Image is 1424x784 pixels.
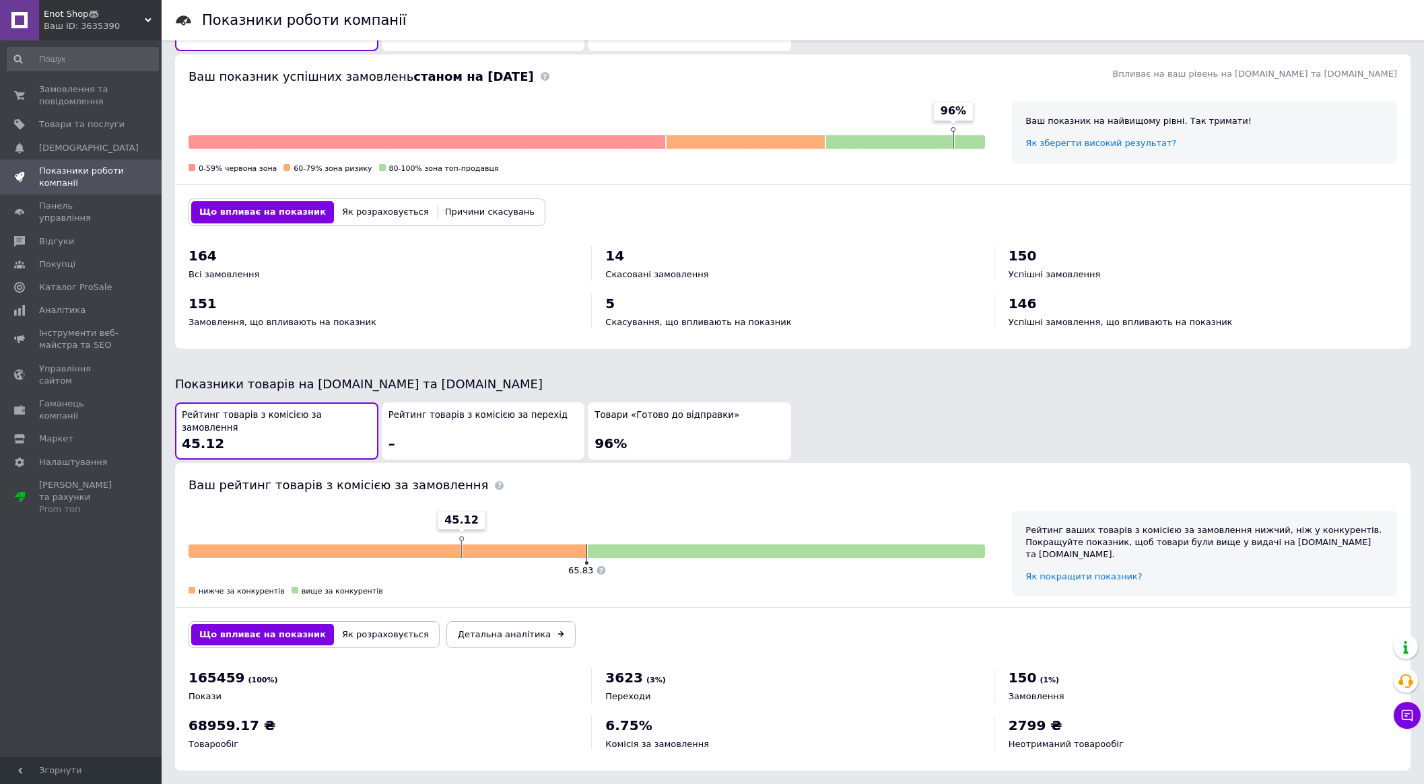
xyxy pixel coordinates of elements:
[39,456,108,468] span: Налаштування
[1009,269,1101,279] span: Успішні замовлення
[39,327,125,351] span: Інструменти веб-майстра та SEO
[1009,317,1233,327] span: Успішні замовлення, що впливають на показник
[189,269,259,279] span: Всі замовлення
[605,691,650,701] span: Переходи
[39,236,74,248] span: Відгуки
[595,409,739,422] span: Товари «Готово до відправки»
[446,621,576,648] a: Детальна аналітика
[248,676,278,684] span: (100%)
[44,8,145,20] span: Enot Shop🦝
[1009,691,1064,701] span: Замовлення
[189,295,217,312] span: 151
[199,587,285,596] span: нижче за конкурентів
[605,717,652,734] span: 6.75%
[191,201,334,223] button: Що впливає на показник
[294,164,372,173] span: 60-79% зона ризику
[199,164,277,173] span: 0-59% червона зона
[39,258,75,271] span: Покупці
[588,402,791,460] button: Товари «Готово до відправки»96%
[605,269,708,279] span: Скасовані замовлення
[39,503,125,515] div: Prom топ
[39,165,125,189] span: Показники роботи компанії
[189,739,238,749] span: Товарообіг
[388,409,568,422] span: Рейтинг товарів з комісією за перехід
[389,164,499,173] span: 80-100% зона топ-продавця
[334,624,437,645] button: Як розраховується
[189,69,534,83] span: Ваш показник успішних замовлень
[437,201,543,223] button: Причини скасувань
[191,624,334,645] button: Що впливає на показник
[568,565,593,575] span: 65.83
[388,27,421,43] span: 98%
[1009,717,1062,734] span: 2799 ₴
[7,47,159,71] input: Пошук
[189,670,245,686] span: 165459
[39,304,86,316] span: Аналітика
[1025,115,1384,127] div: Ваш показник на найвищому рівні. Так тримати!
[39,398,125,422] span: Гаманець компанії
[39,281,112,293] span: Каталог ProSale
[39,479,125,516] span: [PERSON_NAME] та рахунки
[605,317,791,327] span: Скасування, що впливають на показник
[595,435,627,452] span: 96%
[605,295,615,312] span: 5
[1025,138,1176,148] a: Як зберегти високий результат?
[1009,670,1037,686] span: 150
[334,201,437,223] button: Як розраховується
[1025,571,1142,581] a: Як покращити показник?
[44,20,162,32] div: Ваш ID: 3635390
[595,27,675,43] span: Увімкнено
[175,402,378,460] button: Рейтинг товарів з комісією за замовлення45.12
[1040,676,1059,684] span: (1%)
[941,104,966,118] span: 96%
[182,27,214,43] span: 96%
[189,717,275,734] span: 68959.17 ₴
[202,12,407,28] h1: Показники роботи компанії
[382,402,585,460] button: Рейтинг товарів з комісією за перехід–
[182,409,372,434] span: Рейтинг товарів з комісією за замовлення
[605,248,624,264] span: 14
[1009,739,1124,749] span: Неотриманий товарообіг
[1112,69,1397,79] span: Впливає на ваш рівень на [DOMAIN_NAME] та [DOMAIN_NAME]
[302,587,383,596] span: вище за конкурентів
[1009,248,1037,264] span: 150
[189,248,217,264] span: 164
[605,739,709,749] span: Комісія за замовлення
[39,118,125,131] span: Товари та послуги
[182,435,224,452] span: 45.12
[1009,295,1037,312] span: 146
[189,317,376,327] span: Замовлення, що впливають на показник
[189,691,222,701] span: Покази
[39,83,125,108] span: Замовлення та повідомлення
[39,433,73,445] span: Маркет
[388,435,395,452] span: –
[39,363,125,387] span: Управління сайтом
[646,676,666,684] span: (3%)
[39,200,125,224] span: Панель управління
[605,670,643,686] span: 3623
[1025,524,1384,561] div: Рейтинг ваших товарів з комісією за замовлення нижчий, ніж у конкурентів. Покращуйте показник, що...
[444,513,479,528] span: 45.12
[1394,702,1421,729] button: Чат з покупцем
[413,69,533,83] b: станом на [DATE]
[175,377,543,391] span: Показники товарів на [DOMAIN_NAME] та [DOMAIN_NAME]
[39,142,139,154] span: [DEMOGRAPHIC_DATA]
[189,478,488,492] span: Ваш рейтинг товарів з комісією за замовлення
